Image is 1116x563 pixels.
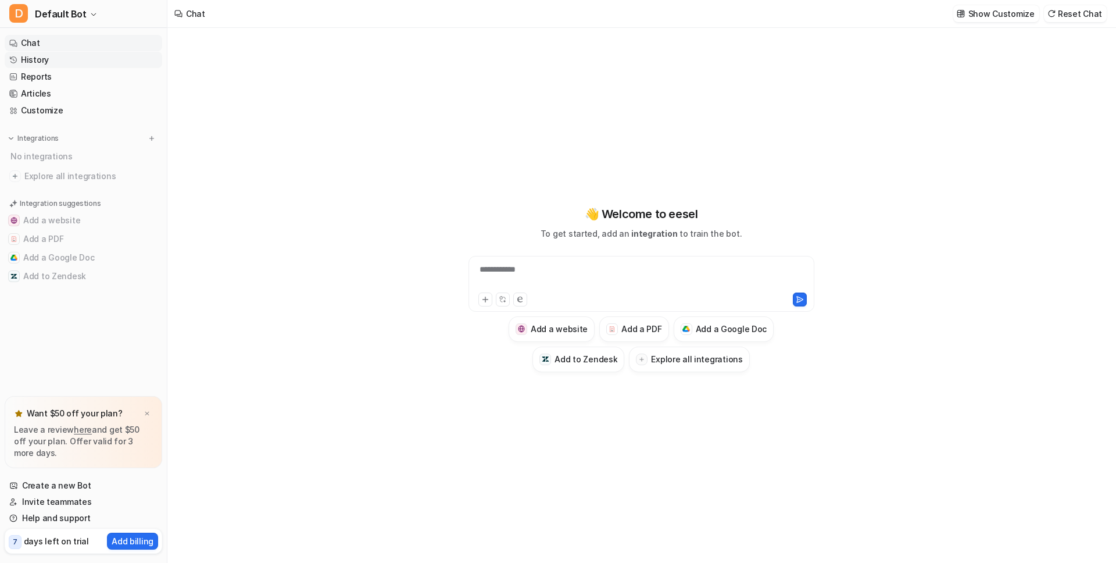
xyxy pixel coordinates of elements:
img: Add a website [10,217,17,224]
img: Add to Zendesk [10,273,17,280]
img: explore all integrations [9,170,21,182]
button: Show Customize [953,5,1039,22]
a: History [5,52,162,68]
span: Explore all integrations [24,167,158,186]
button: Add to ZendeskAdd to Zendesk [5,267,162,286]
button: Add a websiteAdd a website [5,211,162,230]
img: expand menu [7,134,15,142]
img: reset [1047,9,1056,18]
a: here [74,425,92,434]
img: Add a website [518,325,525,333]
button: Add a PDFAdd a PDF [5,230,162,248]
span: integration [631,229,677,238]
a: Customize [5,102,162,119]
img: star [14,409,23,418]
span: D [9,4,28,23]
a: Chat [5,35,162,51]
div: Chat [186,8,205,20]
img: menu_add.svg [148,134,156,142]
h3: Add a PDF [621,323,661,335]
p: 7 [13,537,17,547]
span: Default Bot [35,6,87,22]
img: Add a Google Doc [10,254,17,261]
button: Add a PDFAdd a PDF [599,316,668,342]
a: Articles [5,85,162,102]
img: x [144,410,151,418]
h3: Explore all integrations [651,353,742,365]
button: Add a Google DocAdd a Google Doc [674,316,774,342]
button: Reset Chat [1044,5,1107,22]
a: Create a new Bot [5,478,162,494]
button: Integrations [5,133,62,144]
a: Invite teammates [5,494,162,510]
img: Add a PDF [609,326,616,333]
p: To get started, add an to train the bot. [541,227,742,240]
img: Add a Google Doc [682,326,690,333]
p: Leave a review and get $50 off your plan. Offer valid for 3 more days. [14,424,153,459]
p: Want $50 off your plan? [27,408,123,419]
h3: Add a website [531,323,588,335]
a: Help and support [5,510,162,526]
a: Reports [5,69,162,85]
p: Add billing [112,535,153,547]
button: Add to ZendeskAdd to Zendesk [532,347,624,372]
button: Explore all integrations [629,347,749,372]
h3: Add a Google Doc [696,323,767,335]
h3: Add to Zendesk [555,353,617,365]
div: No integrations [7,147,162,166]
p: days left on trial [24,535,89,547]
a: Explore all integrations [5,168,162,184]
p: Integrations [17,134,59,143]
img: Add a PDF [10,236,17,243]
p: Show Customize [968,8,1035,20]
img: customize [957,9,965,18]
button: Add a websiteAdd a website [509,316,595,342]
p: 👋 Welcome to eesel [585,205,698,223]
button: Add a Google DocAdd a Google Doc [5,248,162,267]
img: Add to Zendesk [542,355,549,363]
button: Add billing [107,533,158,550]
p: Integration suggestions [20,198,101,209]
